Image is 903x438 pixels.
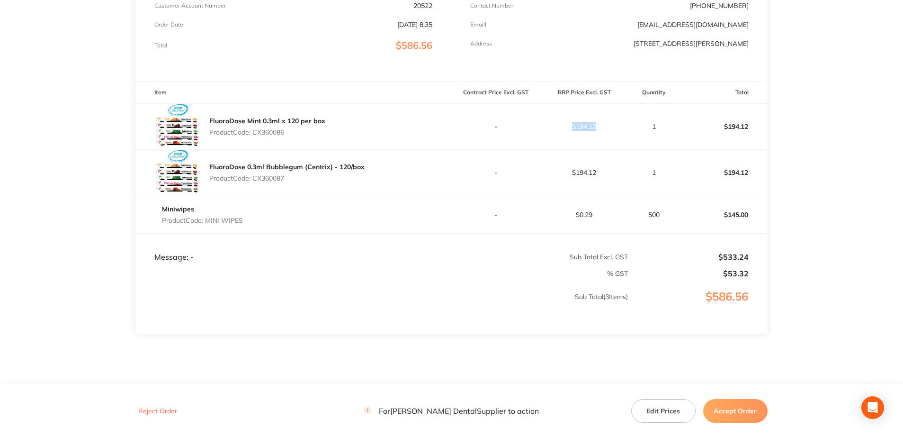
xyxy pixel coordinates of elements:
p: $0.29 [540,211,628,219]
p: Product Code: CX360086 [209,128,325,136]
p: $53.32 [629,269,749,278]
a: [EMAIL_ADDRESS][DOMAIN_NAME] [637,20,749,29]
p: $533.24 [629,253,749,261]
p: 1 [629,123,679,130]
p: Customer Account Number [154,2,226,9]
td: Message: - [135,233,451,262]
p: [DATE] 8:35 [397,21,432,28]
p: $586.56 [629,290,767,322]
p: Contact Number [470,2,513,9]
p: Order Date [154,21,183,28]
p: Product Code: MINI WIPES [162,217,243,224]
p: For [PERSON_NAME] Dental Supplier to action [364,406,539,415]
a: FluoroDose Mint 0.3ml x 120 per box [209,117,325,125]
p: $194.12 [540,169,628,176]
p: Sub Total ( 3 Items) [136,293,628,319]
span: $586.56 [396,39,432,51]
p: $194.12 [540,123,628,130]
button: Reject Order [135,407,180,415]
th: Quantity [628,82,679,104]
p: $145.00 [679,203,767,226]
p: % GST [136,270,628,277]
th: Contract Price Excl. GST [451,82,540,104]
p: Emaill [470,21,486,28]
p: 20522 [413,2,432,9]
p: $194.12 [679,115,767,138]
th: Total [679,82,768,104]
p: - [452,123,539,130]
th: RRP Price Excl. GST [540,82,628,104]
img: dXd4MmV3Yw [154,104,202,149]
p: - [452,169,539,176]
p: 1 [629,169,679,176]
p: $194.12 [679,161,767,184]
p: Total [154,42,167,49]
button: Edit Prices [631,399,696,422]
p: [PHONE_NUMBER] [690,2,749,9]
p: Sub Total Excl. GST [452,253,628,261]
p: [STREET_ADDRESS][PERSON_NAME] [634,40,749,47]
img: c3BlZTI5aQ [154,150,202,195]
a: Miniwipes [162,205,194,213]
button: Accept Order [703,399,768,422]
p: 500 [629,211,679,219]
th: Item [135,82,451,104]
p: Address [470,40,492,47]
a: FluoroDose 0.3ml Bubblegum (Centrix) - 120/box [209,163,365,171]
p: - [452,211,539,219]
div: Open Intercom Messenger [861,396,884,419]
p: Product Code: CX360087 [209,174,365,182]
